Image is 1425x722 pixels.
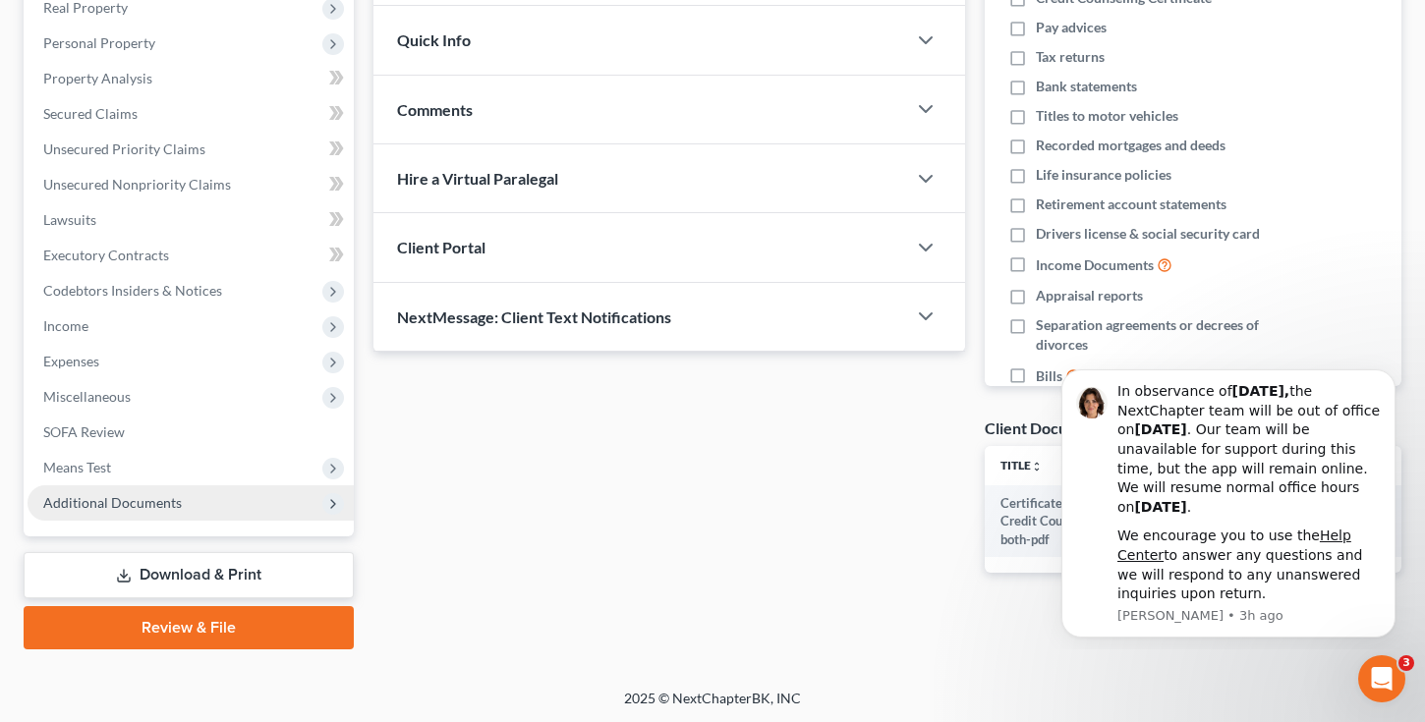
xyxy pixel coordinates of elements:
span: Recorded mortgages and deeds [1036,136,1225,155]
span: 3 [1398,655,1414,671]
span: Unsecured Nonpriority Claims [43,176,231,193]
span: Drivers license & social security card [1036,224,1260,244]
span: Codebtors Insiders & Notices [43,282,222,299]
a: Unsecured Nonpriority Claims [28,167,354,202]
span: Appraisal reports [1036,286,1143,305]
a: Titleunfold_more [1000,458,1043,472]
span: SOFA Review [43,423,125,440]
span: Retirement account statements [1036,194,1226,214]
span: Miscellaneous [43,388,131,405]
span: Comments [397,100,473,119]
span: Tax returns [1036,47,1105,67]
div: Client Documents [985,417,1111,438]
td: Certificate of Credit Counseling both-pdf [985,485,1123,557]
i: unfold_more [1031,461,1043,472]
a: Property Analysis [28,61,354,96]
span: Expenses [43,353,99,369]
span: Bank statements [1036,77,1137,96]
a: Lawsuits [28,202,354,238]
a: Download & Print [24,552,354,598]
span: Client Portal [397,238,485,256]
span: Income Documents [1036,255,1154,275]
span: Lawsuits [43,211,96,228]
span: Executory Contracts [43,247,169,263]
a: Executory Contracts [28,238,354,273]
span: Separation agreements or decrees of divorces [1036,315,1281,355]
span: Additional Documents [43,494,182,511]
span: NextMessage: Client Text Notifications [397,307,671,326]
a: Unsecured Priority Claims [28,132,354,167]
span: Secured Claims [43,105,138,122]
span: Quick Info [397,30,471,49]
iframe: Intercom live chat [1358,655,1405,702]
a: Review & File [24,606,354,649]
span: Personal Property [43,34,155,51]
a: Secured Claims [28,96,354,132]
iframe: Intercom notifications message [1032,352,1425,649]
a: SOFA Review [28,415,354,450]
span: Hire a Virtual Paralegal [397,169,558,188]
span: Unsecured Priority Claims [43,140,205,157]
span: Income [43,317,88,334]
span: Property Analysis [43,70,152,86]
span: Pay advices [1036,18,1107,37]
span: Life insurance policies [1036,165,1171,185]
span: Titles to motor vehicles [1036,106,1178,126]
span: Means Test [43,459,111,475]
